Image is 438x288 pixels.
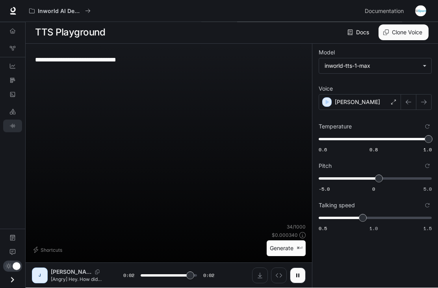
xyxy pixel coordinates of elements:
span: 0.5 [319,225,327,232]
a: LLM Playground [3,106,22,118]
a: Traces [3,74,22,87]
p: Inworld AI Demos [38,8,82,15]
button: Generate⌘⏎ [267,241,306,257]
p: 34 / 1000 [287,224,306,230]
p: [PERSON_NAME] [51,268,92,276]
button: Reset to default [423,201,432,210]
span: 0.8 [369,147,378,153]
span: 0:02 [203,272,214,280]
button: Reset to default [423,123,432,131]
span: 0.6 [319,147,327,153]
a: TTS Playground [3,120,22,132]
p: [PERSON_NAME] [335,98,380,106]
span: 1.5 [423,225,432,232]
div: J [33,269,46,282]
span: 1.0 [423,147,432,153]
p: Talking speed [319,203,355,208]
span: 0 [372,186,375,193]
p: ⌘⏎ [297,246,303,251]
a: Overview [3,25,22,37]
p: Voice [319,86,333,92]
span: Documentation [365,6,404,16]
img: User avatar [415,6,426,17]
button: Inspect [271,268,287,284]
button: Open drawer [4,272,21,288]
button: User avatar [413,3,429,19]
p: Model [319,50,335,56]
button: Download audio [252,268,268,284]
a: Graph Registry [3,42,22,55]
a: Docs [346,25,372,41]
a: Logs [3,88,22,101]
span: -5.0 [319,186,330,193]
h1: TTS Playground [35,25,105,41]
a: Feedback [3,246,22,258]
span: 1.0 [369,225,378,232]
span: 0:02 [123,272,134,280]
p: Pitch [319,164,332,169]
p: [Angry] Hey. How did you get this! [51,276,104,283]
div: inworld-tts-1-max [325,62,419,70]
a: Dashboards [3,60,22,72]
a: Documentation [362,3,410,19]
p: Temperature [319,124,352,130]
button: Shortcuts [32,244,65,256]
div: inworld-tts-1-max [319,59,431,74]
span: Dark mode toggle [13,262,20,270]
button: Reset to default [423,162,432,171]
p: $ 0.000340 [272,232,298,239]
button: Clone Voice [379,25,429,41]
span: 5.0 [423,186,432,193]
a: Documentation [3,232,22,244]
button: All workspaces [26,3,94,19]
button: Copy Voice ID [92,270,103,275]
